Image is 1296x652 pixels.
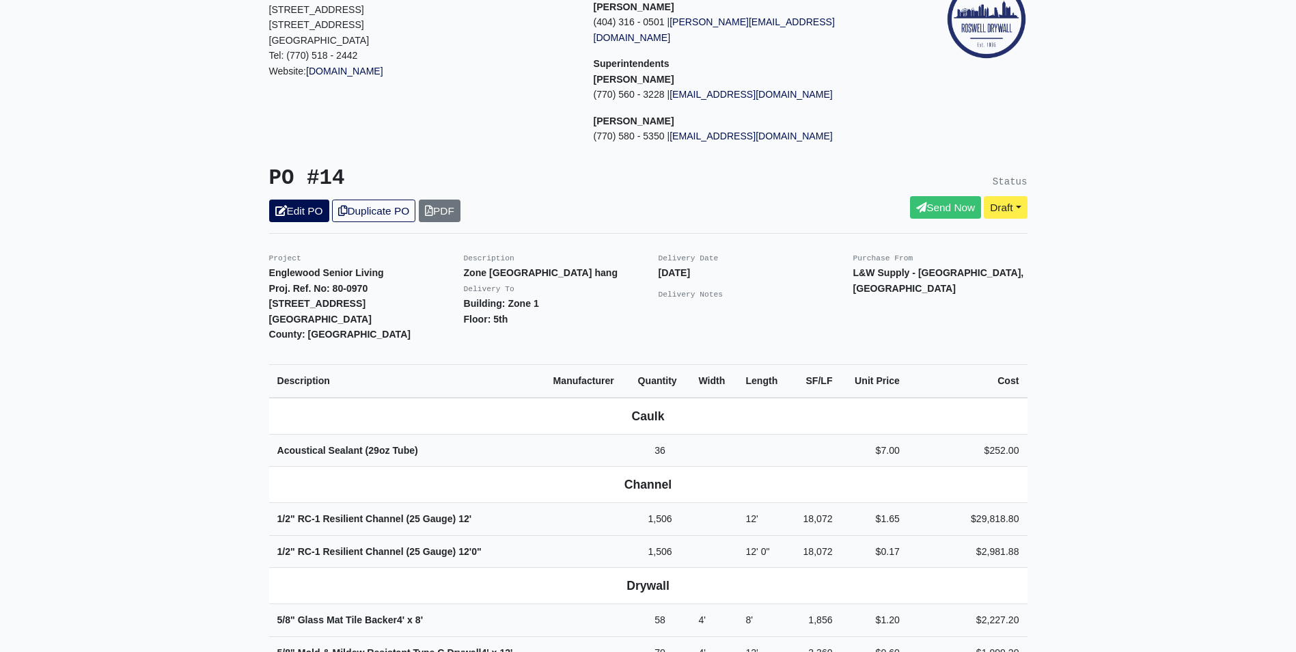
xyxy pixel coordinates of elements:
strong: [PERSON_NAME] [594,74,674,85]
small: Delivery Notes [659,290,723,299]
p: (770) 560 - 3228 | [594,87,898,103]
td: $0.17 [841,535,908,568]
strong: Building: Zone 1 [464,298,539,309]
strong: Acoustical Sealant (29oz Tube) [277,445,418,456]
strong: [STREET_ADDRESS] [269,298,366,309]
a: Send Now [910,196,981,219]
strong: 1/2" RC-1 Resilient Channel (25 Gauge) [277,546,482,557]
th: Manufacturer [545,364,630,397]
p: [GEOGRAPHIC_DATA] [269,33,573,49]
th: Width [690,364,737,397]
th: Description [269,364,545,397]
span: x [407,614,413,625]
a: [PERSON_NAME][EMAIL_ADDRESS][DOMAIN_NAME] [594,16,835,43]
a: PDF [419,200,460,222]
a: Edit PO [269,200,329,222]
span: 12' [745,546,758,557]
th: Quantity [630,364,691,397]
small: Status [993,176,1028,187]
p: (404) 316 - 0501 | [594,14,898,45]
strong: Proj. Ref. No: 80-0970 [269,283,368,294]
span: 4' [698,614,706,625]
td: 58 [630,604,691,637]
span: 12' [458,513,471,524]
span: Superintendents [594,58,670,69]
a: Duplicate PO [332,200,415,222]
strong: [PERSON_NAME] [594,116,674,126]
a: [EMAIL_ADDRESS][DOMAIN_NAME] [670,89,833,100]
th: Cost [908,364,1028,397]
td: 36 [630,434,691,467]
td: 18,072 [790,503,840,536]
td: $29,818.80 [908,503,1028,536]
a: Draft [984,196,1027,219]
strong: Floor: 5th [464,314,508,325]
p: (770) 580 - 5350 | [594,128,898,144]
span: 4' [397,614,404,625]
small: Purchase From [853,254,913,262]
p: [STREET_ADDRESS] [269,2,573,18]
td: 18,072 [790,535,840,568]
strong: [GEOGRAPHIC_DATA] [269,314,372,325]
td: $1.20 [841,604,908,637]
span: 12' [745,513,758,524]
b: Drywall [626,579,670,593]
p: Tel: (770) 518 - 2442 [269,48,573,64]
small: Project [269,254,301,262]
th: SF/LF [790,364,840,397]
td: $252.00 [908,434,1028,467]
strong: Englewood Senior Living [269,267,384,278]
span: 12' [458,546,471,557]
strong: Zone [GEOGRAPHIC_DATA] hang [464,267,618,278]
p: [STREET_ADDRESS] [269,17,573,33]
h3: PO #14 [269,166,638,191]
strong: [DATE] [659,267,691,278]
a: [DOMAIN_NAME] [306,66,383,77]
p: L&W Supply - [GEOGRAPHIC_DATA], [GEOGRAPHIC_DATA] [853,265,1028,296]
small: Description [464,254,514,262]
small: Delivery Date [659,254,719,262]
b: Channel [624,478,672,491]
a: [EMAIL_ADDRESS][DOMAIN_NAME] [670,131,833,141]
strong: County: [GEOGRAPHIC_DATA] [269,329,411,340]
b: Caulk [632,409,665,423]
td: 1,506 [630,535,691,568]
td: $7.00 [841,434,908,467]
strong: [PERSON_NAME] [594,1,674,12]
td: 1,506 [630,503,691,536]
td: 1,856 [790,604,840,637]
th: Length [737,364,790,397]
th: Unit Price [841,364,908,397]
td: $1.65 [841,503,908,536]
td: $2,981.88 [908,535,1028,568]
td: $2,227.20 [908,604,1028,637]
span: 0" [471,546,482,557]
strong: 1/2" RC-1 Resilient Channel (25 Gauge) [277,513,472,524]
small: Delivery To [464,285,514,293]
span: 0" [761,546,770,557]
span: 8' [745,614,753,625]
span: 8' [415,614,423,625]
strong: 5/8" Glass Mat Tile Backer [277,614,424,625]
